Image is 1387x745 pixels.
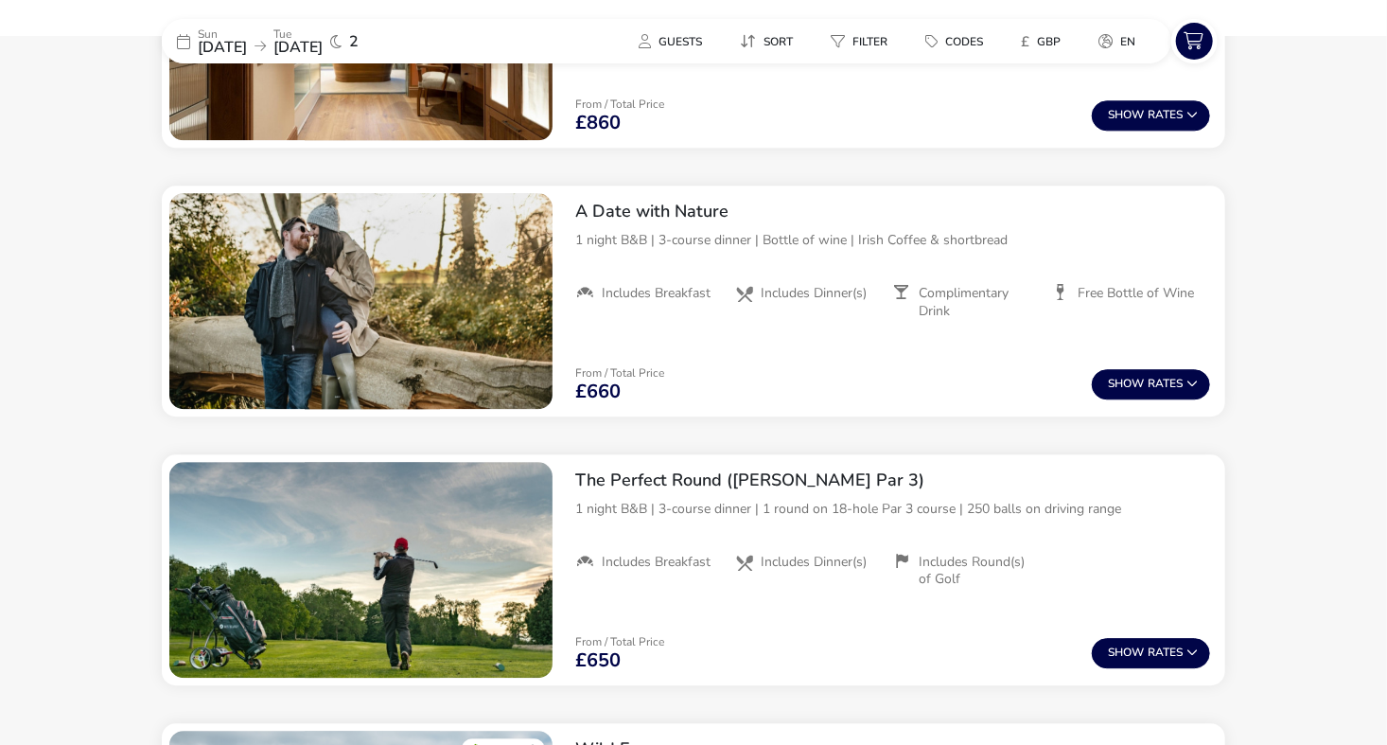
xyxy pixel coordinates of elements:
[725,27,816,55] naf-pibe-menu-bar-item: Sort
[198,28,247,40] p: Sun
[816,27,910,55] naf-pibe-menu-bar-item: Filter
[1108,647,1148,659] span: Show
[575,499,1210,519] p: 1 night B&B | 3-course dinner | 1 round on 18-hole Par 3 course | 250 balls on driving range
[920,554,1037,588] span: Includes Round(s) of Golf
[1108,109,1148,121] span: Show
[273,37,323,58] span: [DATE]
[1108,378,1148,390] span: Show
[1021,32,1029,51] i: £
[761,285,867,302] span: Includes Dinner(s)
[575,470,1210,491] h2: The Perfect Round ([PERSON_NAME] Par 3)
[852,34,887,49] span: Filter
[162,19,446,63] div: Sun[DATE]Tue[DATE]2
[1092,638,1210,668] button: ShowRates
[602,285,711,302] span: Includes Breakfast
[910,27,1006,55] naf-pibe-menu-bar-item: Codes
[1083,27,1150,55] button: en
[169,193,553,409] swiper-slide: 1 / 1
[602,554,711,571] span: Includes Breakfast
[273,28,323,40] p: Tue
[623,27,717,55] button: Guests
[198,37,247,58] span: [DATE]
[575,636,664,647] p: From / Total Price
[761,554,867,571] span: Includes Dinner(s)
[1120,34,1135,49] span: en
[575,98,664,110] p: From / Total Price
[910,27,998,55] button: Codes
[1078,285,1194,302] span: Free Bottle of Wine
[945,34,983,49] span: Codes
[1083,27,1158,55] naf-pibe-menu-bar-item: en
[560,454,1225,604] div: The Perfect Round ([PERSON_NAME] Par 3)1 night B&B | 3-course dinner | 1 round on 18-hole Par 3 c...
[623,27,725,55] naf-pibe-menu-bar-item: Guests
[575,367,664,379] p: From / Total Price
[575,382,621,401] span: £660
[1006,27,1083,55] naf-pibe-menu-bar-item: £GBP
[764,34,793,49] span: Sort
[658,34,702,49] span: Guests
[575,230,1210,250] p: 1 night B&B | 3-course dinner | Bottle of wine | Irish Coffee & shortbread
[1006,27,1076,55] button: £GBP
[575,114,621,133] span: £860
[349,34,359,49] span: 2
[920,285,1037,319] span: Complimentary Drink
[575,651,621,670] span: £650
[816,27,903,55] button: Filter
[1037,34,1061,49] span: GBP
[725,27,808,55] button: Sort
[169,462,553,678] swiper-slide: 1 / 1
[1092,100,1210,131] button: ShowRates
[575,201,1210,222] h2: A Date with Nature
[1092,369,1210,399] button: ShowRates
[560,186,1225,335] div: A Date with Nature1 night B&B | 3-course dinner | Bottle of wine | Irish Coffee & shortbreadInclu...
